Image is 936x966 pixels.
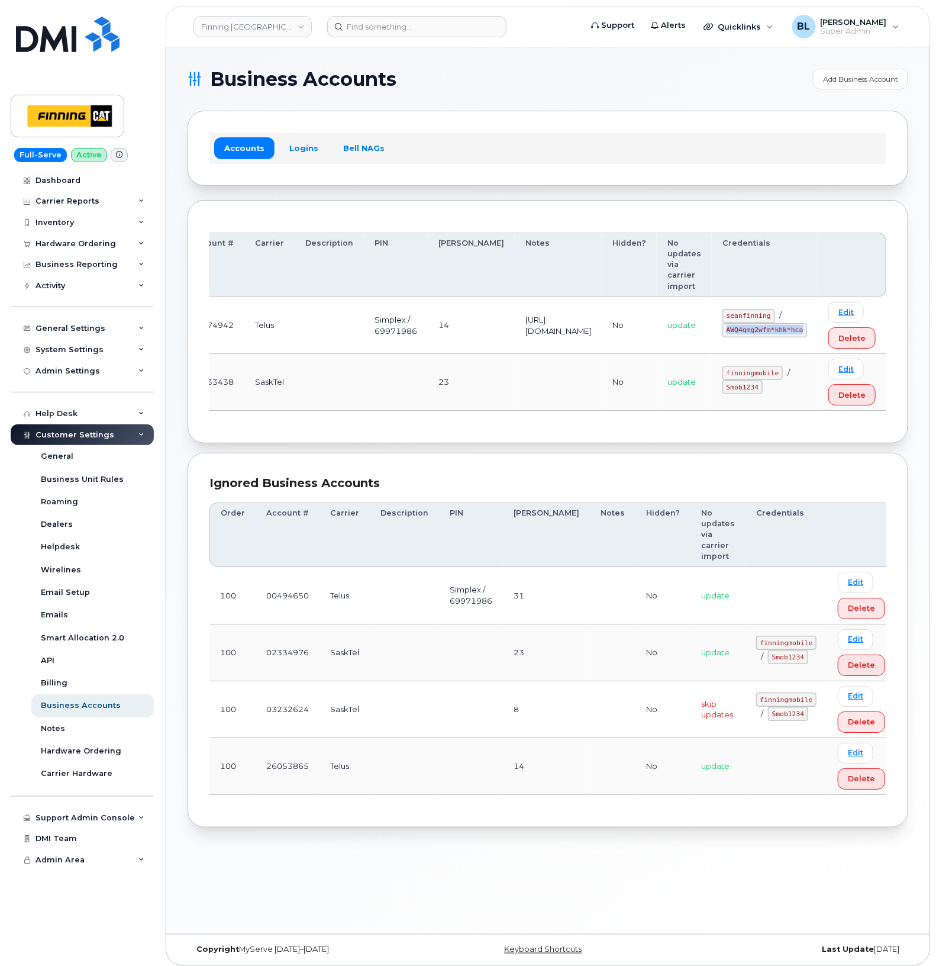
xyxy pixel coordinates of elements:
code: finningmobile [756,693,816,707]
th: Notes [590,503,635,567]
th: PIN [364,233,428,297]
span: update [667,320,696,330]
td: 14 [503,738,590,795]
td: 100 [209,624,256,681]
strong: Copyright [196,945,239,954]
div: MyServe [DATE]–[DATE] [188,945,428,955]
span: Delete [848,773,875,784]
a: Edit [838,629,873,650]
td: SaskTel [319,624,370,681]
td: Telus [244,297,295,354]
a: Edit [838,743,873,764]
th: Carrier [319,503,370,567]
code: Smob1234 [768,707,808,721]
button: Delete [838,711,885,733]
th: PIN [439,503,503,567]
td: No [635,738,690,795]
td: 03232624 [256,681,319,738]
th: Credentials [712,233,818,297]
th: Order [209,503,256,567]
code: Smob1234 [722,380,763,394]
td: No [602,354,657,411]
a: Edit [838,572,873,593]
td: Telus [319,738,370,795]
a: Edit [838,686,873,707]
th: No updates via carrier import [690,503,745,567]
td: No [602,297,657,354]
a: Logins [279,137,328,159]
td: 100 [209,567,256,624]
button: Delete [838,768,885,790]
th: Account # [180,233,244,297]
a: Accounts [214,137,275,159]
td: 23 [428,354,515,411]
span: Business Accounts [210,70,396,88]
td: Telus [319,567,370,624]
code: finningmobile [756,636,816,650]
td: SaskTel [319,681,370,738]
a: Keyboard Shortcuts [505,945,582,954]
td: Simplex / 69971986 [364,297,428,354]
th: Carrier [244,233,295,297]
a: Edit [828,359,864,379]
button: Delete [838,655,885,676]
th: Credentials [745,503,827,567]
span: Delete [838,333,866,344]
button: Delete [838,598,885,619]
div: Ignored Business Accounts [209,475,886,492]
a: Bell NAGs [333,137,395,159]
td: 02334976 [256,624,319,681]
button: Delete [828,384,876,405]
th: Description [370,503,439,567]
button: Delete [828,327,876,349]
span: / [761,652,763,661]
td: 31 [503,567,590,624]
code: AWQ4qmg2wfm*khk*hca [722,323,807,337]
td: SaskTel [244,354,295,411]
span: Delete [838,389,866,401]
td: No [635,624,690,681]
a: Add Business Account [813,69,908,89]
span: Delete [848,716,875,727]
th: Hidden? [602,233,657,297]
span: / [761,709,763,718]
span: / [780,310,782,320]
span: update [701,591,730,600]
span: update [701,761,730,771]
code: Smob1234 [768,650,808,664]
td: 26053865 [256,738,319,795]
th: Description [295,233,364,297]
td: No [635,567,690,624]
div: [DATE] [668,945,908,955]
td: Simplex / 69971986 [439,567,503,624]
th: [PERSON_NAME] [428,233,515,297]
td: No [635,681,690,738]
code: seanfinning [722,309,775,323]
th: Hidden? [635,503,690,567]
td: 23 [503,624,590,681]
th: [PERSON_NAME] [503,503,590,567]
td: 01074942 [180,297,244,354]
td: 100 [209,681,256,738]
span: update [701,648,730,657]
td: 8 [503,681,590,738]
td: 14 [428,297,515,354]
th: Account # [256,503,319,567]
span: update [667,377,696,387]
td: 100 [209,738,256,795]
td: [URL][DOMAIN_NAME] [515,297,602,354]
span: Delete [848,603,875,614]
strong: Last Update [822,945,874,954]
td: 00494650 [256,567,319,624]
th: Notes [515,233,602,297]
td: 02333438 [180,354,244,411]
a: Edit [828,302,864,323]
span: / [787,368,790,377]
span: skip updates [701,699,733,720]
span: Delete [848,659,875,671]
code: finningmobile [722,366,783,380]
th: No updates via carrier import [657,233,712,297]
